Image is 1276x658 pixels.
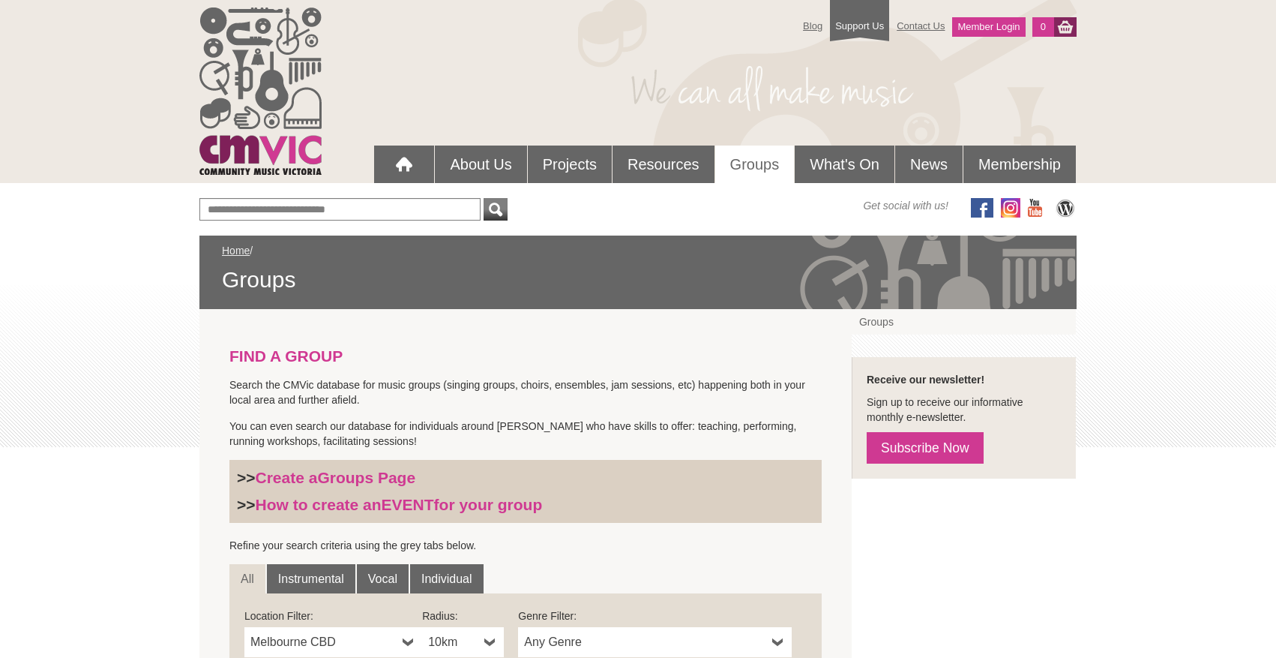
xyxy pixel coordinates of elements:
[267,564,355,594] a: Instrumental
[250,633,397,651] span: Melbourne CBD
[867,374,984,386] strong: Receive our newsletter!
[715,146,795,183] a: Groups
[222,245,250,257] a: Home
[435,146,526,183] a: About Us
[422,627,504,657] a: 10km
[222,243,1054,294] div: /
[952,17,1025,37] a: Member Login
[867,432,984,464] a: Subscribe Now
[867,395,1061,425] p: Sign up to receive our informative monthly e-newsletter.
[422,608,504,623] label: Radius:
[244,608,422,623] label: Location Filter:
[229,377,822,407] p: Search the CMVic database for music groups (singing groups, choirs, ensembles, jam sessions, etc)...
[1032,17,1054,37] a: 0
[237,468,814,488] h3: >>
[256,469,416,486] a: Create aGroups Page
[410,564,484,594] a: Individual
[229,538,822,553] p: Refine your search criteria using the grey tabs below.
[222,266,1054,294] span: Groups
[428,633,478,651] span: 10km
[795,13,830,39] a: Blog
[518,608,792,623] label: Genre Filter:
[357,564,409,594] a: Vocal
[518,627,792,657] a: Any Genre
[382,496,434,513] strong: EVENT
[199,8,322,175] img: cmvic_logo.png
[237,495,814,515] h3: >>
[863,198,948,213] span: Get social with us!
[256,496,543,513] a: How to create anEVENTfor your group
[613,146,714,183] a: Resources
[524,633,766,651] span: Any Genre
[963,146,1076,183] a: Membership
[244,627,422,657] a: Melbourne CBD
[229,419,822,449] p: You can even search our database for individuals around [PERSON_NAME] who have skills to offer: t...
[852,309,1076,335] a: Groups
[528,146,612,183] a: Projects
[795,146,894,183] a: What's On
[895,146,963,183] a: News
[889,13,952,39] a: Contact Us
[1001,198,1020,218] img: icon-instagram.png
[229,347,343,365] strong: FIND A GROUP
[317,469,415,486] strong: Groups Page
[229,564,265,594] a: All
[1054,198,1077,218] img: CMVic Blog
